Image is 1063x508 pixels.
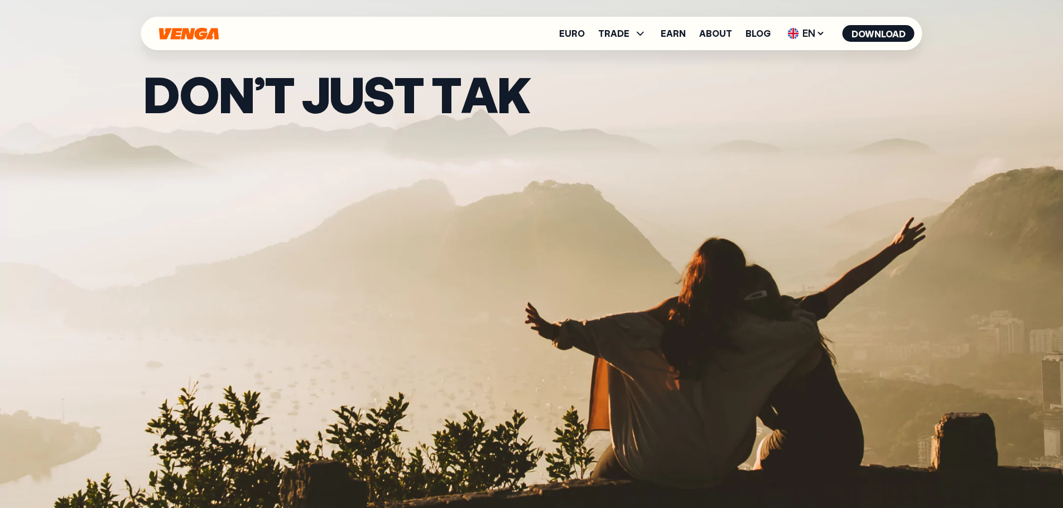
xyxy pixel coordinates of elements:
[431,72,461,115] span: t
[329,72,363,115] span: u
[784,25,829,42] span: EN
[461,72,497,115] span: a
[394,72,424,115] span: t
[598,29,629,38] span: TRADE
[843,25,915,42] button: Download
[788,28,799,39] img: flag-uk
[559,29,585,38] a: Euro
[219,72,254,115] span: N
[699,29,732,38] a: About
[264,72,294,115] span: t
[745,29,771,38] a: Blog
[254,72,264,115] span: ’
[179,72,219,115] span: O
[497,72,531,115] span: k
[661,29,686,38] a: Earn
[598,27,647,40] span: TRADE
[363,72,394,115] span: s
[143,72,179,115] span: D
[302,72,329,115] span: j
[158,27,220,40] svg: Home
